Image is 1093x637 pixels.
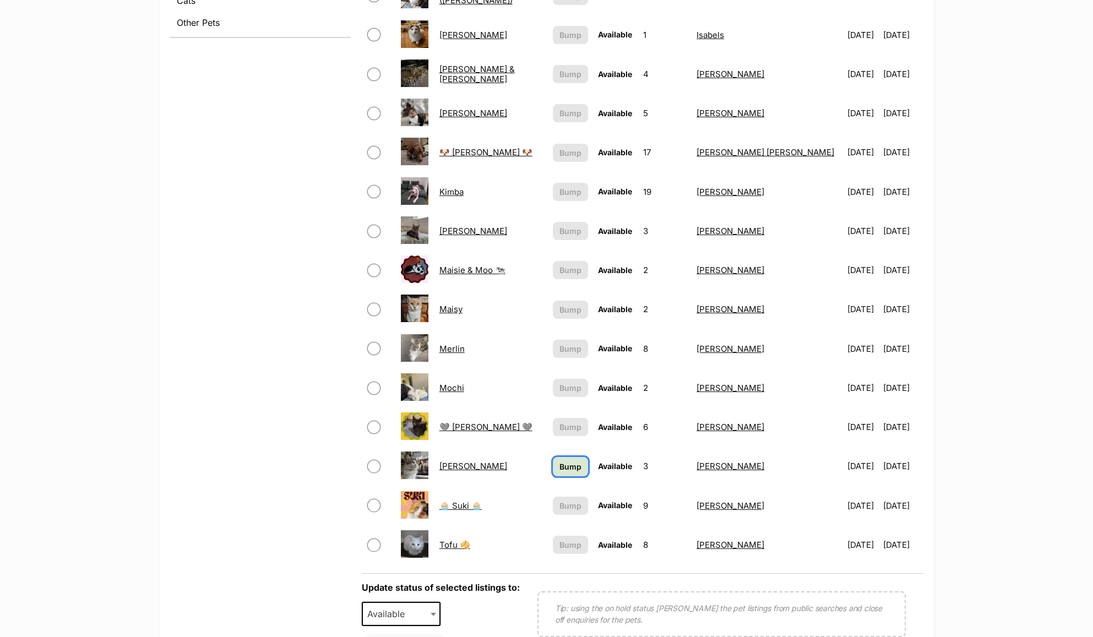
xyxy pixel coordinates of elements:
[598,344,632,353] span: Available
[439,226,507,236] a: [PERSON_NAME]
[883,133,922,171] td: [DATE]
[843,330,882,368] td: [DATE]
[439,422,532,432] a: 🩶 [PERSON_NAME] 🩶
[883,55,922,93] td: [DATE]
[598,69,632,79] span: Available
[170,13,351,32] a: Other Pets
[843,173,882,211] td: [DATE]
[553,457,588,476] a: Bump
[598,540,632,549] span: Available
[843,251,882,289] td: [DATE]
[843,408,882,446] td: [DATE]
[883,94,922,132] td: [DATE]
[439,540,470,550] a: Tofu 🥠
[639,408,691,446] td: 6
[843,290,882,328] td: [DATE]
[697,540,764,550] a: [PERSON_NAME]
[362,602,441,626] span: Available
[639,526,691,564] td: 8
[598,30,632,39] span: Available
[883,212,922,250] td: [DATE]
[553,497,588,515] button: Bump
[843,55,882,93] td: [DATE]
[843,16,882,54] td: [DATE]
[553,183,588,201] button: Bump
[553,261,588,279] button: Bump
[639,94,691,132] td: 5
[883,330,922,368] td: [DATE]
[883,526,922,564] td: [DATE]
[439,108,507,118] a: [PERSON_NAME]
[553,379,588,397] button: Bump
[697,108,764,118] a: [PERSON_NAME]
[555,602,888,625] p: Tip: using the on hold status [PERSON_NAME] the pet listings from public searches and close off e...
[883,487,922,525] td: [DATE]
[639,212,691,250] td: 3
[598,148,632,157] span: Available
[553,104,588,122] button: Bump
[439,147,532,157] a: 🐶 [PERSON_NAME] 🐶
[697,30,724,40] a: Isabels
[697,226,764,236] a: [PERSON_NAME]
[553,222,588,240] button: Bump
[639,369,691,407] td: 2
[598,383,632,393] span: Available
[697,461,764,471] a: [PERSON_NAME]
[559,264,581,276] span: Bump
[639,487,691,525] td: 9
[598,265,632,275] span: Available
[559,539,581,551] span: Bump
[843,447,882,485] td: [DATE]
[439,304,463,314] a: Maisy
[559,343,581,355] span: Bump
[883,16,922,54] td: [DATE]
[883,290,922,328] td: [DATE]
[697,69,764,79] a: [PERSON_NAME]
[559,461,581,472] span: Bump
[697,383,764,393] a: [PERSON_NAME]
[553,301,588,319] button: Bump
[598,226,632,236] span: Available
[553,26,588,44] button: Bump
[598,108,632,118] span: Available
[843,133,882,171] td: [DATE]
[883,408,922,446] td: [DATE]
[598,304,632,314] span: Available
[439,265,505,275] a: Maisie & Moo 🐄
[883,173,922,211] td: [DATE]
[883,447,922,485] td: [DATE]
[559,147,581,159] span: Bump
[639,133,691,171] td: 17
[697,187,764,197] a: [PERSON_NAME]
[553,340,588,358] button: Bump
[559,107,581,119] span: Bump
[697,344,764,354] a: [PERSON_NAME]
[553,536,588,554] button: Bump
[639,290,691,328] td: 2
[639,251,691,289] td: 2
[439,383,464,393] a: Mochi
[559,500,581,511] span: Bump
[598,187,632,196] span: Available
[439,461,507,471] a: [PERSON_NAME]
[843,369,882,407] td: [DATE]
[639,55,691,93] td: 4
[553,65,588,83] button: Bump
[843,526,882,564] td: [DATE]
[553,418,588,436] button: Bump
[843,212,882,250] td: [DATE]
[598,461,632,471] span: Available
[439,344,465,354] a: Merlin
[883,369,922,407] td: [DATE]
[697,147,834,157] a: [PERSON_NAME] [PERSON_NAME]
[843,487,882,525] td: [DATE]
[559,421,581,433] span: Bump
[363,606,416,622] span: Available
[598,500,632,510] span: Available
[697,265,764,275] a: [PERSON_NAME]
[401,138,428,165] img: 🐶 Jeff 🐶
[639,330,691,368] td: 8
[559,68,581,80] span: Bump
[553,144,588,162] button: Bump
[559,186,581,198] span: Bump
